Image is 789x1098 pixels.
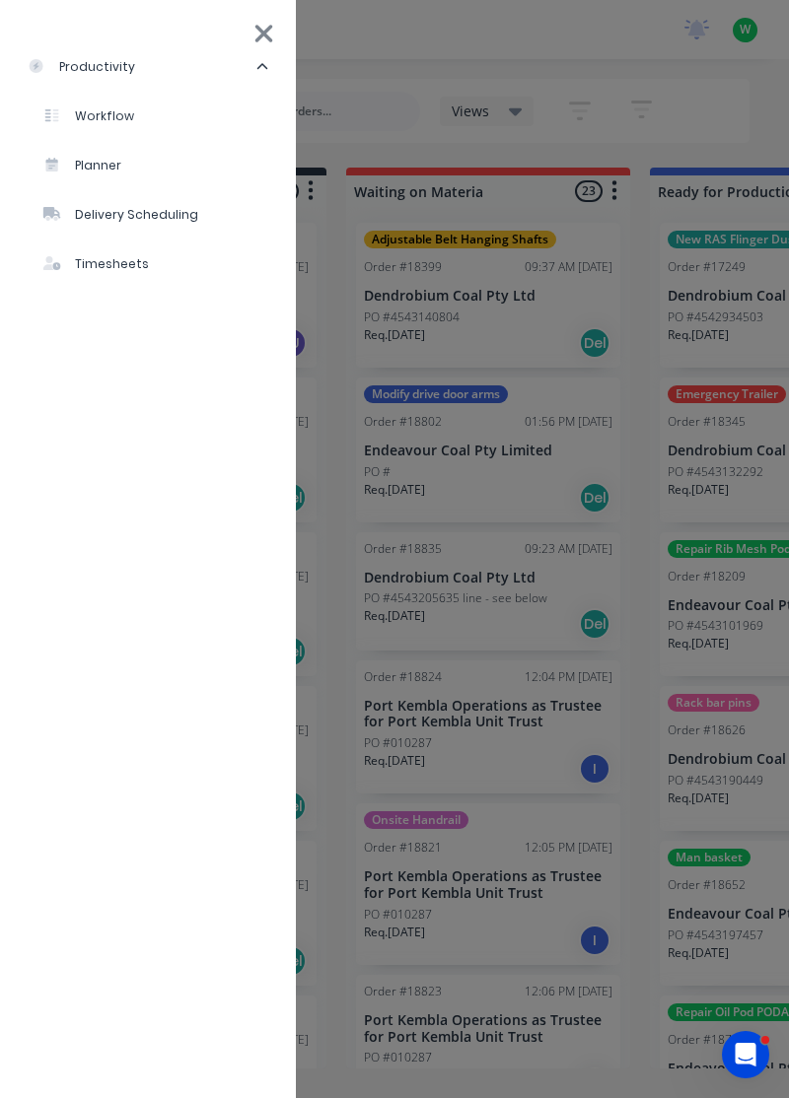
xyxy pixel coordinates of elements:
[28,58,135,76] div: productivity
[43,255,149,273] div: Timesheets
[43,206,198,224] div: Delivery Scheduling
[43,157,121,174] div: Planner
[722,1031,769,1078] iframe: Intercom live chat
[43,107,134,125] div: Workflow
